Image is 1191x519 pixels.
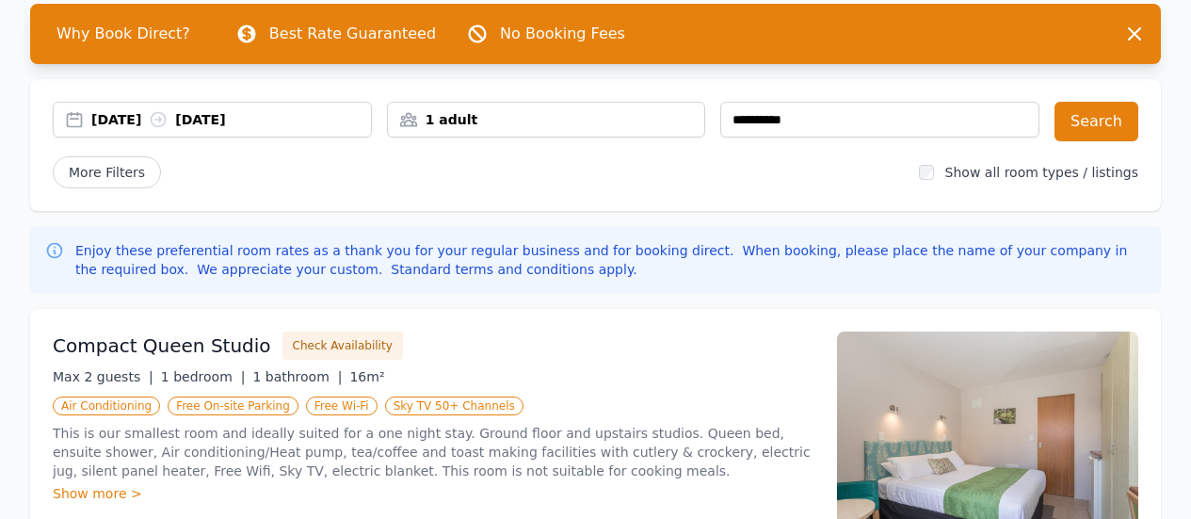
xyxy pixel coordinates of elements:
[75,241,1146,279] p: Enjoy these preferential room rates as a thank you for your regular business and for booking dire...
[500,23,625,45] p: No Booking Fees
[161,369,246,384] span: 1 bedroom |
[53,332,271,359] h3: Compact Queen Studio
[91,110,371,129] div: [DATE] [DATE]
[53,156,161,188] span: More Filters
[53,424,814,480] p: This is our smallest room and ideally suited for a one night stay. Ground floor and upstairs stud...
[53,369,153,384] span: Max 2 guests |
[41,15,205,53] span: Why Book Direct?
[388,110,705,129] div: 1 adult
[945,165,1138,180] label: Show all room types / listings
[349,369,384,384] span: 16m²
[252,369,342,384] span: 1 bathroom |
[385,397,523,415] span: Sky TV 50+ Channels
[168,397,298,415] span: Free On-site Parking
[269,23,436,45] p: Best Rate Guaranteed
[282,332,403,360] button: Check Availability
[306,397,378,415] span: Free Wi-Fi
[1054,102,1138,141] button: Search
[53,484,814,503] div: Show more >
[53,397,160,415] span: Air Conditioning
